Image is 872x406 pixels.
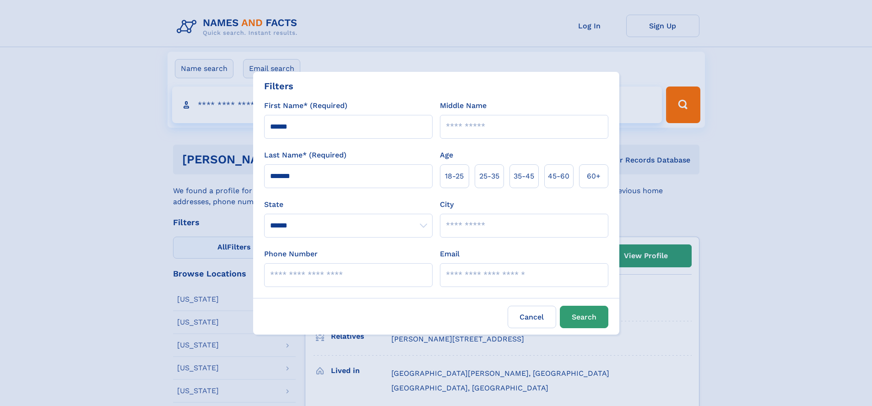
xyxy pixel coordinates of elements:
[587,171,601,182] span: 60+
[264,100,347,111] label: First Name* (Required)
[445,171,464,182] span: 18‑25
[440,199,454,210] label: City
[440,150,453,161] label: Age
[264,199,433,210] label: State
[440,249,460,260] label: Email
[508,306,556,328] label: Cancel
[514,171,534,182] span: 35‑45
[560,306,608,328] button: Search
[264,79,293,93] div: Filters
[264,249,318,260] label: Phone Number
[264,150,347,161] label: Last Name* (Required)
[479,171,499,182] span: 25‑35
[548,171,569,182] span: 45‑60
[440,100,487,111] label: Middle Name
